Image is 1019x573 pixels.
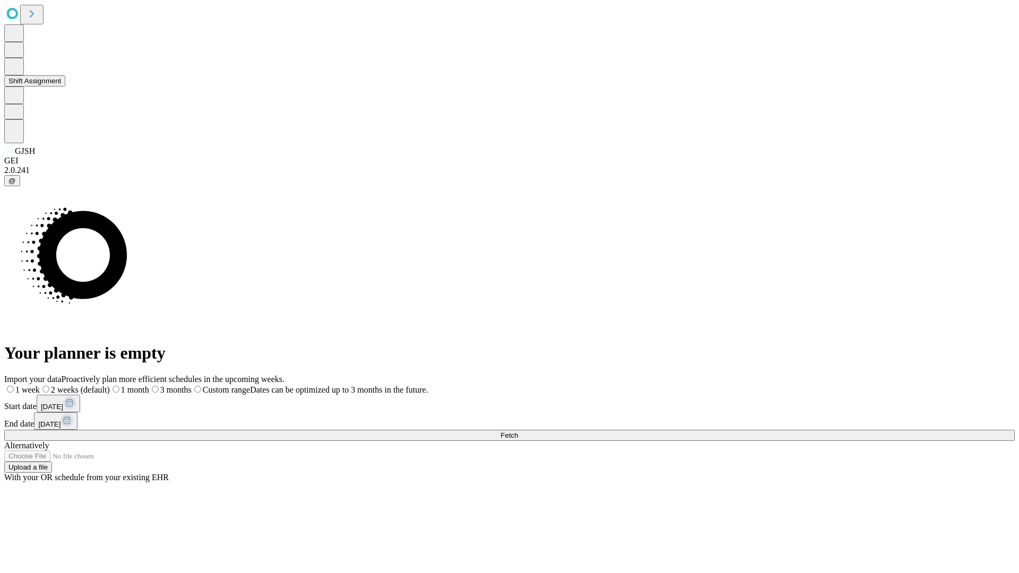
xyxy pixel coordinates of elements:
[203,385,250,394] span: Custom range
[4,175,20,186] button: @
[15,385,40,394] span: 1 week
[4,441,49,450] span: Alternatively
[4,473,169,482] span: With your OR schedule from your existing EHR
[4,343,1015,363] h1: Your planner is empty
[7,386,14,393] input: 1 week
[41,403,63,411] span: [DATE]
[4,166,1015,175] div: 2.0.241
[62,375,284,384] span: Proactively plan more efficient schedules in the upcoming weeks.
[4,412,1015,430] div: End date
[51,385,110,394] span: 2 weeks (default)
[37,395,80,412] button: [DATE]
[4,375,62,384] span: Import your data
[500,431,518,439] span: Fetch
[34,412,77,430] button: [DATE]
[4,462,52,473] button: Upload a file
[121,385,149,394] span: 1 month
[4,395,1015,412] div: Start date
[4,430,1015,441] button: Fetch
[4,75,65,86] button: Shift Assignment
[15,146,35,155] span: GJSH
[4,156,1015,166] div: GEI
[160,385,192,394] span: 3 months
[113,386,119,393] input: 1 month
[38,420,61,428] span: [DATE]
[194,386,201,393] input: Custom rangeDates can be optimized up to 3 months in the future.
[8,177,16,185] span: @
[250,385,428,394] span: Dates can be optimized up to 3 months in the future.
[152,386,159,393] input: 3 months
[42,386,49,393] input: 2 weeks (default)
